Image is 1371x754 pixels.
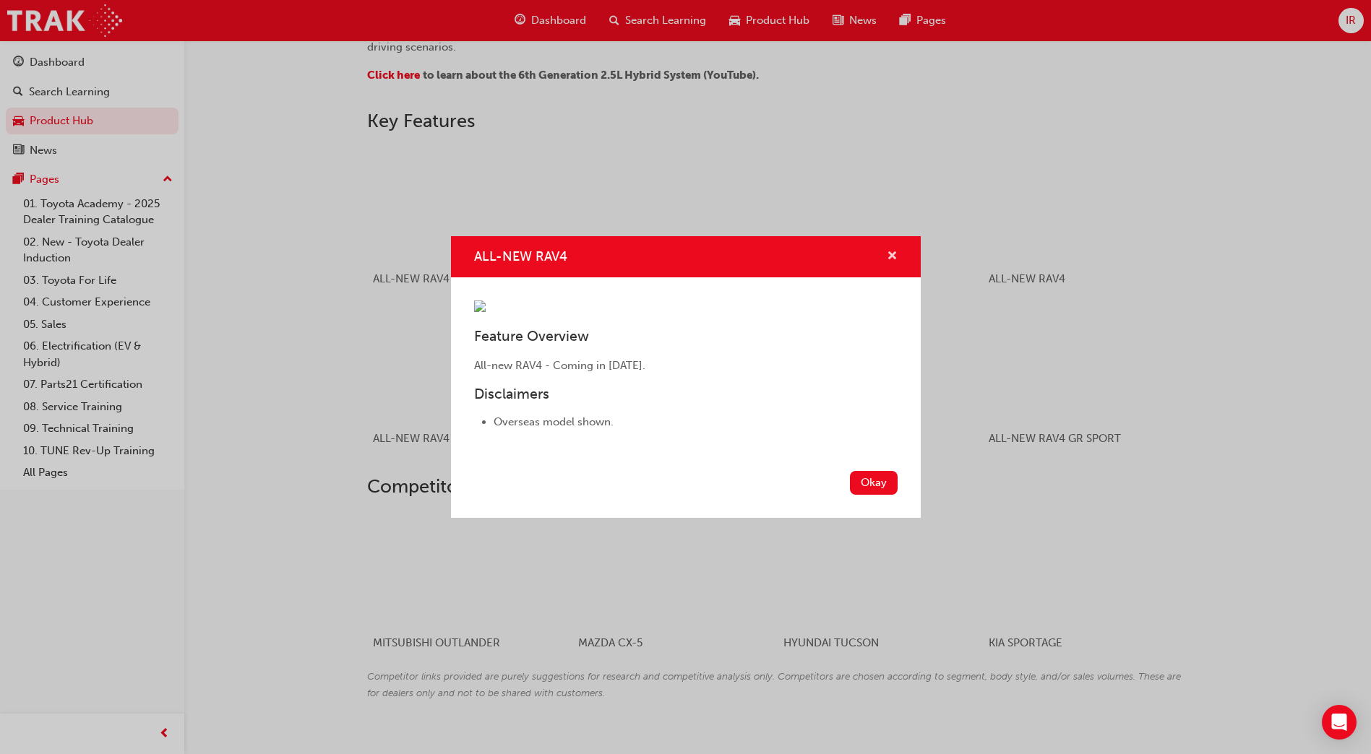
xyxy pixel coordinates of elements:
button: cross-icon [887,248,898,266]
span: cross-icon [887,251,898,264]
div: ALL-NEW RAV4 [451,236,921,517]
h3: Disclaimers [474,386,898,402]
span: ALL-NEW RAV4 [474,248,567,264]
li: Overseas model shown. [494,414,898,430]
button: Okay [850,471,898,495]
img: 79b8f7af-b372-4f02-9c7c-e9549a675619.png [474,300,486,312]
span: All-new RAV4 - Coming in [DATE]. [474,359,645,372]
div: Open Intercom Messenger [1322,705,1357,740]
h3: Feature Overview [474,328,898,344]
